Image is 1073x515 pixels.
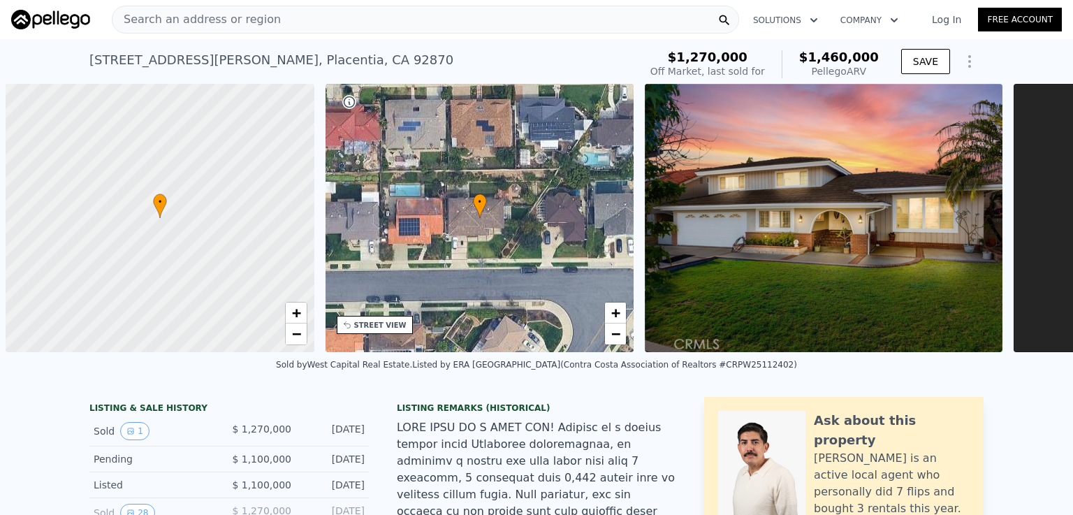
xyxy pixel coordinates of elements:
button: SAVE [901,49,950,74]
a: Zoom out [286,324,307,344]
img: Pellego [11,10,90,29]
div: [DATE] [302,422,365,440]
a: Zoom out [605,324,626,344]
div: LISTING & SALE HISTORY [89,402,369,416]
div: • [153,194,167,218]
div: STREET VIEW [354,320,407,331]
button: Show Options [956,48,984,75]
button: Company [829,8,910,33]
span: Search an address or region [112,11,281,28]
img: Sale: 166544181 Parcel: 63301753 [645,84,1002,352]
span: $ 1,100,000 [232,454,291,465]
div: Sold by West Capital Real Estate . [276,360,412,370]
div: Listed by ERA [GEOGRAPHIC_DATA] (Contra Costa Association of Realtors #CRPW25112402) [412,360,797,370]
span: $ 1,100,000 [232,479,291,491]
span: + [611,304,620,321]
div: [STREET_ADDRESS][PERSON_NAME] , Placentia , CA 92870 [89,50,453,70]
div: Listed [94,478,218,492]
span: • [153,196,167,208]
div: Sold [94,422,218,440]
div: Ask about this property [814,411,970,450]
div: Pending [94,452,218,466]
button: View historical data [120,422,149,440]
a: Zoom in [286,303,307,324]
span: $ 1,270,000 [232,423,291,435]
span: − [611,325,620,342]
a: Zoom in [605,303,626,324]
span: − [291,325,300,342]
div: • [473,194,487,218]
div: Pellego ARV [799,64,879,78]
div: [DATE] [302,452,365,466]
button: Solutions [742,8,829,33]
span: $1,460,000 [799,50,879,64]
span: + [291,304,300,321]
span: $1,270,000 [668,50,747,64]
a: Log In [915,13,978,27]
a: Free Account [978,8,1062,31]
div: Listing Remarks (Historical) [397,402,676,414]
div: [DATE] [302,478,365,492]
div: Off Market, last sold for [650,64,765,78]
span: • [473,196,487,208]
